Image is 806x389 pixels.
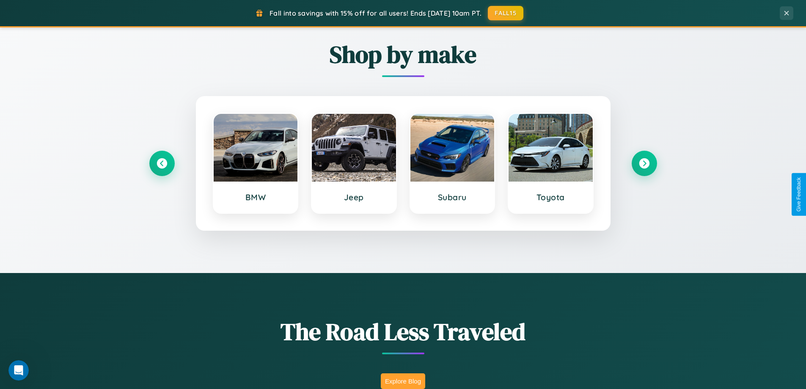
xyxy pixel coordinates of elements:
button: Explore Blog [381,373,425,389]
span: Fall into savings with 15% off for all users! Ends [DATE] 10am PT. [270,9,481,17]
iframe: Intercom live chat [8,360,29,381]
button: FALL15 [488,6,523,20]
h3: Toyota [517,192,584,202]
h3: Subaru [419,192,486,202]
h3: BMW [222,192,289,202]
h3: Jeep [320,192,388,202]
h1: The Road Less Traveled [149,315,657,348]
div: Give Feedback [796,177,802,212]
h2: Shop by make [149,38,657,71]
